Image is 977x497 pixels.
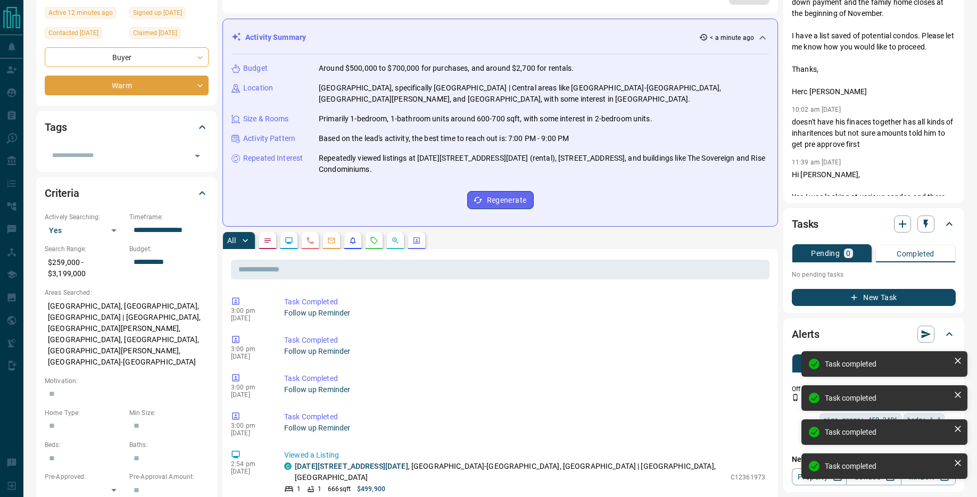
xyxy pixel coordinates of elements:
p: Location [243,82,273,94]
p: New Alert: [792,454,956,465]
span: Contacted [DATE] [48,28,98,38]
p: Hi [PERSON_NAME], Yes I was looking at various condos and there were a couple I was interested in... [792,169,956,460]
div: Alerts [792,321,956,347]
button: New Task [792,289,956,306]
p: No pending tasks [792,267,956,283]
p: Timeframe: [129,212,209,222]
p: Search Range: [45,244,124,254]
svg: Opportunities [391,236,400,245]
p: C12361973 [731,473,765,482]
p: [DATE] [231,314,268,322]
p: doesn't have his finaces together has all kinds of inharitences but not sure amounts told him to ... [792,117,956,150]
svg: Agent Actions [412,236,421,245]
div: Tasks [792,211,956,237]
p: Areas Searched: [45,288,209,297]
svg: Listing Alerts [349,236,357,245]
p: Follow up Reminder [284,346,765,357]
p: Follow up Reminder [284,308,765,319]
p: Task Completed [284,373,765,384]
p: 11:39 am [DATE] [792,159,841,166]
p: Around $500,000 to $700,000 for purchases, and around $2,700 for rentals. [319,63,574,74]
p: Actively Searching: [45,212,124,222]
p: Motivation: [45,376,209,386]
p: Follow up Reminder [284,423,765,434]
p: Beds: [45,440,124,450]
div: Activity Summary< a minute ago [231,28,769,47]
p: Based on the lead's activity, the best time to reach out is: 7:00 PM - 9:00 PM [319,133,569,144]
p: Pre-Approved: [45,472,124,482]
p: Follow up Reminder [284,384,765,395]
p: Min Size: [129,408,209,418]
p: All [227,237,236,244]
p: Budget: [129,244,209,254]
svg: Emails [327,236,336,245]
div: Task completed [825,394,949,402]
div: Yes [45,222,124,239]
div: Tue Mar 25 2025 [129,7,209,22]
svg: Requests [370,236,378,245]
div: Task completed [825,462,949,470]
p: Repeated Interest [243,153,303,164]
h2: Tasks [792,216,818,233]
p: 3:00 pm [231,345,268,353]
div: condos.ca [284,462,292,470]
svg: Calls [306,236,314,245]
p: Completed [897,250,934,258]
p: [DATE] [231,353,268,360]
p: Viewed a Listing [284,450,765,461]
p: Size & Rooms [243,113,289,125]
h2: Criteria [45,185,79,202]
div: Criteria [45,180,209,206]
p: 3:00 pm [231,307,268,314]
button: Regenerate [467,191,534,209]
div: Tags [45,114,209,140]
p: [DATE] [231,468,268,475]
h2: Alerts [792,326,819,343]
span: Claimed [DATE] [133,28,177,38]
div: Task completed [825,428,949,436]
p: 666 sqft [328,484,351,494]
span: Active 12 minutes ago [48,7,113,18]
div: Tue Mar 25 2025 [129,27,209,42]
p: Off [792,384,813,394]
p: Activity Pattern [243,133,295,144]
p: 3:00 pm [231,384,268,391]
svg: Lead Browsing Activity [285,236,293,245]
p: Pre-Approval Amount: [129,472,209,482]
div: Buyer [45,47,209,67]
span: Signed up [DATE] [133,7,182,18]
p: 2:54 pm [231,460,268,468]
p: [DATE] [231,429,268,437]
p: Home Type: [45,408,124,418]
p: [DATE] [231,391,268,399]
p: Task Completed [284,296,765,308]
h2: Tags [45,119,67,136]
p: Pending [811,250,840,257]
p: Task Completed [284,335,765,346]
p: Task Completed [284,411,765,423]
p: Repeatedly viewed listings at [DATE][STREET_ADDRESS][DATE] (rental), [STREET_ADDRESS], and buildi... [319,153,769,175]
p: [GEOGRAPHIC_DATA], specifically [GEOGRAPHIC_DATA] | Central areas like [GEOGRAPHIC_DATA]-[GEOGRAP... [319,82,769,105]
p: Activity Summary [245,32,306,43]
svg: Push Notification Only [792,394,799,401]
p: Budget [243,63,268,74]
p: 3:00 pm [231,422,268,429]
p: Primarily 1-bedroom, 1-bathroom units around 600-700 sqft, with some interest in 2-bedroom units. [319,113,652,125]
p: Baths: [129,440,209,450]
p: 10:02 am [DATE] [792,106,841,113]
p: 1 [297,484,301,494]
svg: Notes [263,236,272,245]
a: Property [792,468,847,485]
div: Tue Sep 16 2025 [45,7,124,22]
p: $259,000 - $3,199,000 [45,254,124,283]
p: [GEOGRAPHIC_DATA], [GEOGRAPHIC_DATA], [GEOGRAPHIC_DATA] | [GEOGRAPHIC_DATA], [GEOGRAPHIC_DATA][PE... [45,297,209,371]
div: Task completed [825,360,949,368]
p: 1 [318,484,321,494]
p: , [GEOGRAPHIC_DATA]-[GEOGRAPHIC_DATA], [GEOGRAPHIC_DATA] | [GEOGRAPHIC_DATA], [GEOGRAPHIC_DATA] [295,461,725,483]
a: [DATE][STREET_ADDRESS][DATE] [295,462,408,470]
button: Open [190,148,205,163]
p: < a minute ago [710,33,754,43]
div: Mon Sep 08 2025 [45,27,124,42]
p: 0 [846,250,850,257]
div: Warm [45,76,209,95]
